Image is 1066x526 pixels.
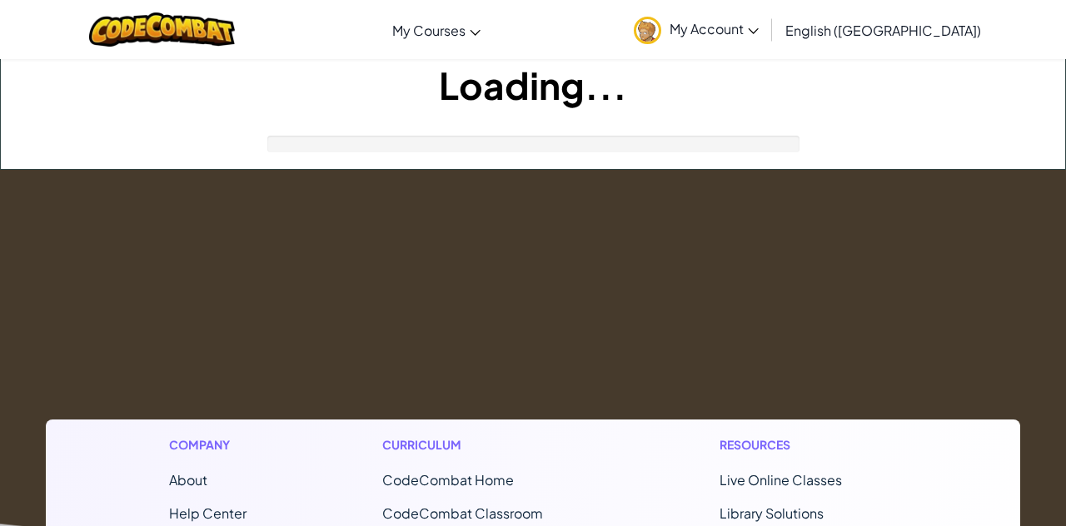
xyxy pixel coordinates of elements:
img: CodeCombat logo [89,12,235,47]
span: My Courses [392,22,466,39]
a: Help Center [169,504,247,522]
span: English ([GEOGRAPHIC_DATA]) [785,22,981,39]
span: My Account [670,20,759,37]
h1: Loading... [1,59,1065,111]
a: CodeCombat Classroom [382,504,543,522]
a: Library Solutions [720,504,824,522]
a: About [169,471,207,489]
a: My Courses [384,7,489,52]
h1: Company [169,436,247,454]
h1: Resources [720,436,897,454]
span: CodeCombat Home [382,471,514,489]
img: avatar [634,17,661,44]
h1: Curriculum [382,436,584,454]
a: English ([GEOGRAPHIC_DATA]) [777,7,989,52]
a: My Account [625,3,767,56]
a: Live Online Classes [720,471,842,489]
